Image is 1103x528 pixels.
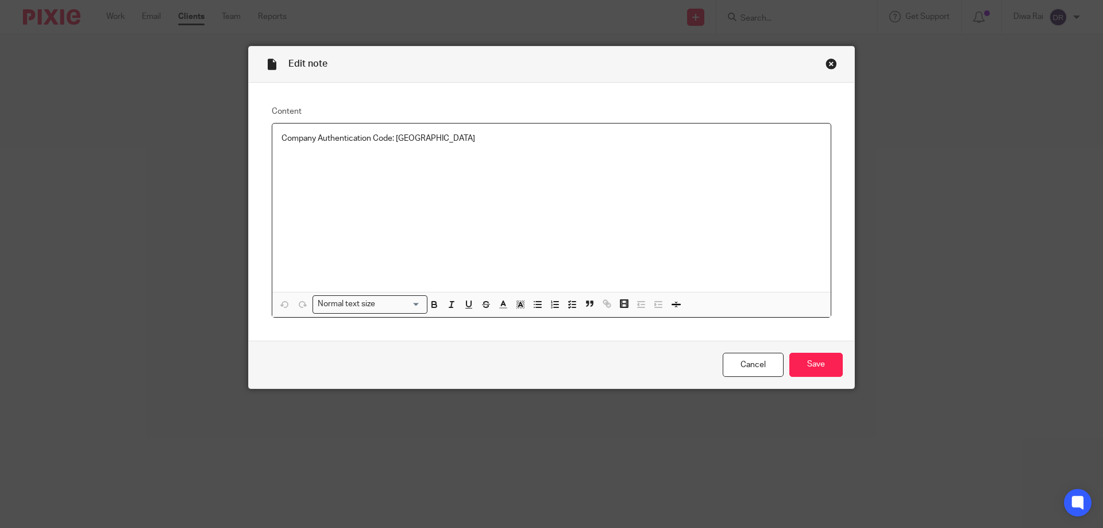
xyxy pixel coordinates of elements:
[789,353,843,377] input: Save
[826,58,837,70] div: Close this dialog window
[723,353,784,377] a: Cancel
[272,106,831,117] label: Content
[281,133,822,144] p: Company Authentication Code: [GEOGRAPHIC_DATA]
[315,298,378,310] span: Normal text size
[313,295,427,313] div: Search for option
[379,298,421,310] input: Search for option
[288,59,327,68] span: Edit note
